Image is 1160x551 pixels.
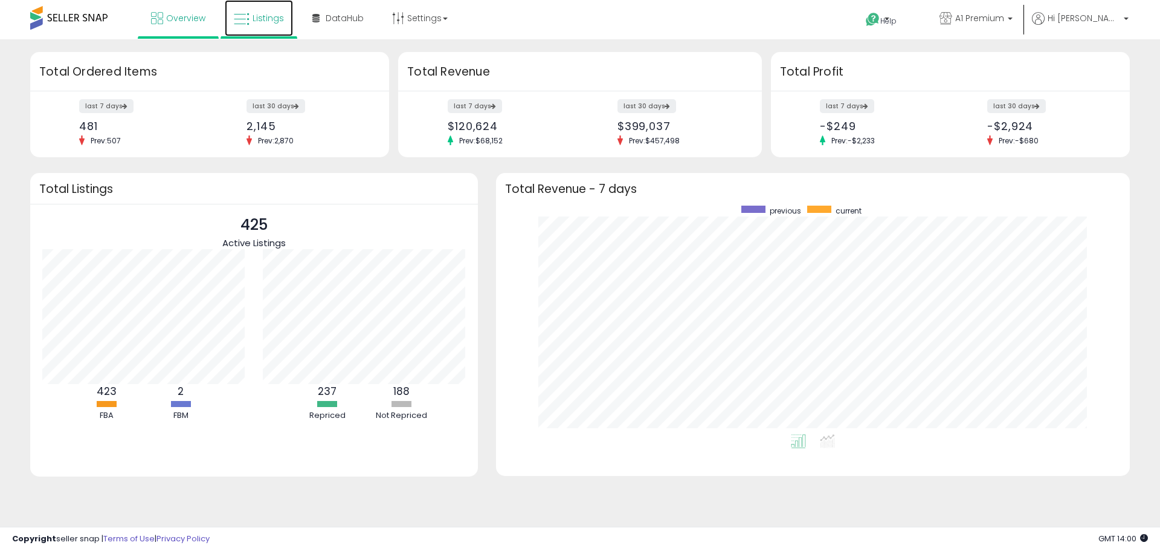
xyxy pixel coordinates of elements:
div: Repriced [291,410,364,422]
div: -$249 [820,120,941,132]
label: last 7 days [820,99,874,113]
span: Prev: -$680 [993,135,1045,146]
p: 425 [222,214,286,236]
span: Help [880,16,897,26]
span: Overview [166,12,205,24]
a: Hi [PERSON_NAME] [1032,12,1129,39]
span: Prev: 2,870 [252,135,300,146]
h3: Total Ordered Items [39,64,380,80]
label: last 7 days [79,99,134,113]
b: 2 [178,384,184,399]
b: 423 [97,384,117,399]
a: Privacy Policy [156,533,210,544]
div: 481 [79,120,201,132]
label: last 7 days [448,99,502,113]
div: FBM [144,410,217,422]
span: previous [770,206,801,216]
div: -$2,924 [987,120,1109,132]
strong: Copyright [12,533,56,544]
span: Prev: 507 [85,135,127,146]
i: Get Help [865,12,880,27]
b: 188 [393,384,410,399]
span: Prev: $457,498 [623,135,686,146]
span: Active Listings [222,236,286,249]
span: Prev: $68,152 [453,135,509,146]
h3: Total Profit [780,64,1121,80]
span: A1 Premium [955,12,1004,24]
h3: Total Revenue - 7 days [505,184,1121,194]
div: $399,037 [617,120,741,132]
div: FBA [70,410,143,422]
h3: Total Listings [39,184,469,194]
span: DataHub [326,12,364,24]
a: Terms of Use [103,533,155,544]
span: Listings [253,12,284,24]
div: 2,145 [246,120,368,132]
span: Hi [PERSON_NAME] [1048,12,1120,24]
span: current [836,206,862,216]
h3: Total Revenue [407,64,753,80]
b: 237 [318,384,337,399]
div: $120,624 [448,120,571,132]
div: seller snap | | [12,533,210,545]
label: last 30 days [246,99,305,113]
span: 2025-10-8 14:00 GMT [1098,533,1148,544]
label: last 30 days [617,99,676,113]
a: Help [856,3,920,39]
span: Prev: -$2,233 [825,135,881,146]
div: Not Repriced [366,410,438,422]
label: last 30 days [987,99,1046,113]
